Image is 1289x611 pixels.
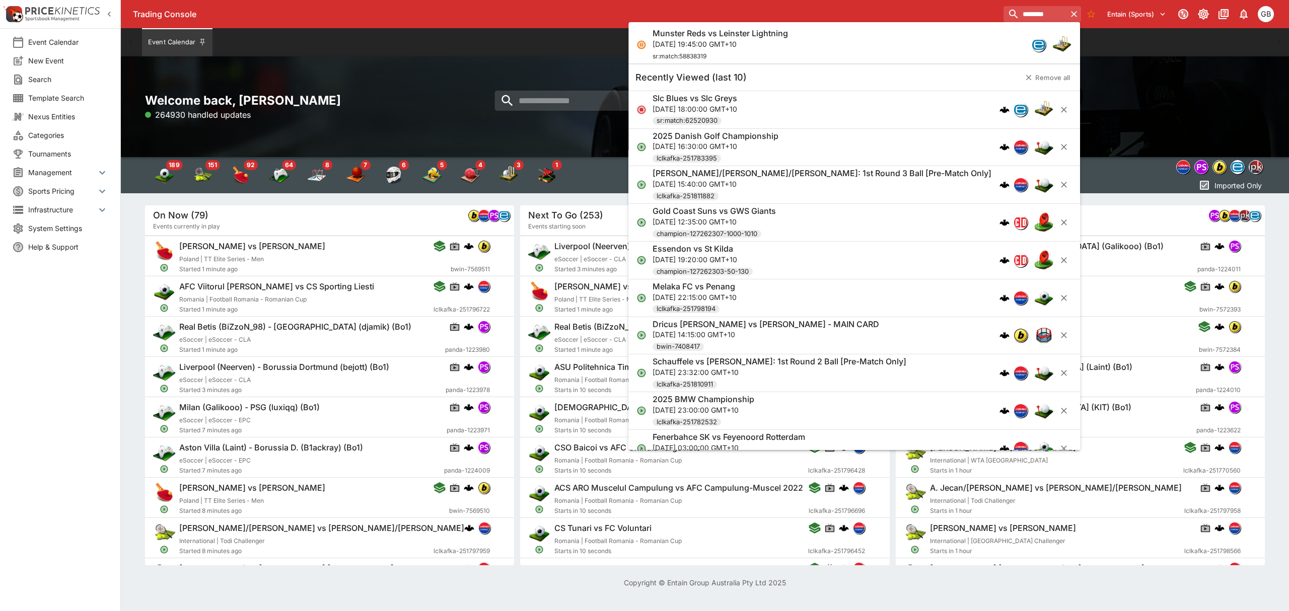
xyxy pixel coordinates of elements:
span: Event Calendar [28,37,108,47]
span: 92 [244,160,258,170]
div: Snooker [537,165,557,185]
h6: Slc Blues vs Slc Greys [653,93,737,104]
span: sr:match:58838319 [653,52,706,60]
span: New Event [28,55,108,66]
img: golf.png [1034,401,1054,421]
h6: AFC Viitorul [PERSON_NAME] vs CS Sporting Liesti [179,281,374,292]
span: System Settings [28,223,108,234]
img: betradar.png [498,210,510,221]
img: logo-cerberus.svg [999,406,1010,416]
p: 264930 handled updates [145,109,251,121]
img: lclkafka.png [1229,563,1240,574]
img: logo-cerberus.svg [999,217,1010,227]
img: lclkafka.png [853,522,865,533]
button: No Bookmarks [1083,6,1099,22]
svg: Open [636,180,647,190]
span: Started 3 minutes ago [554,264,821,274]
div: championdata [1014,215,1028,230]
h6: England (luxiqq) - [GEOGRAPHIC_DATA] (Laint) (Bo1) [930,362,1132,372]
div: pricekinetics [1239,209,1251,221]
img: logo-cerberus.svg [839,442,849,452]
img: australian_rules.png [1034,250,1054,270]
div: Volleyball [422,165,442,185]
div: bwin [1212,160,1227,174]
div: cerberus [999,142,1010,152]
h6: Milan (Galikooo) - PSG (luxiqq) (Bo1) [179,402,320,413]
svg: Open [160,303,169,313]
img: tennis.png [904,482,926,504]
h5: Recently Viewed (last 10) [635,71,747,83]
img: bwin.png [1229,321,1240,332]
div: Gareth Brown [1258,6,1274,22]
img: lclkafka.png [1177,161,1190,174]
button: Toggle light/dark mode [1194,5,1212,23]
img: lclkafka.png [1014,404,1027,417]
span: Management [28,167,96,178]
img: pandascore.png [1209,210,1220,221]
div: cerberus [464,281,474,291]
button: Select Tenant [1101,6,1172,22]
img: pandascore.png [1229,402,1240,413]
h5: Next To Go (253) [528,209,603,221]
span: Infrastructure [28,204,96,215]
span: Template Search [28,93,108,103]
svg: Open [535,263,544,272]
p: [DATE] 19:45:00 GMT+10 [653,39,788,49]
h6: [PERSON_NAME] vs [PERSON_NAME] [PERSON_NAME] [179,563,394,574]
img: logo-cerberus.svg [999,255,1010,265]
img: ice_hockey [307,165,327,185]
img: logo-cerberus.svg [999,330,1010,340]
h6: 2025 Danish Golf Championship [653,131,778,141]
button: Documentation [1214,5,1233,23]
div: Tennis [192,165,212,185]
img: basketball [345,165,366,185]
img: lclkafka.png [1014,442,1027,455]
img: logo-cerberus.svg [1214,483,1225,493]
div: lclkafka [478,209,490,221]
h6: France (SuperMario) - [GEOGRAPHIC_DATA] (Galikooo) (Bo1) [930,241,1164,252]
img: pandascore.png [1195,161,1208,174]
img: lclkafka.png [478,563,489,574]
img: logo-cerberus.svg [464,402,474,412]
span: lclkafka-251796452 [808,546,865,556]
div: pandascore [1208,209,1221,221]
span: Nexus Entities [28,111,108,122]
span: lclkafka-251796428 [808,466,865,476]
span: Sports Pricing [28,186,96,196]
h6: Gold Coast Suns vs GWS Giants [653,206,776,216]
svg: Open [160,263,169,272]
img: logo-cerberus.svg [999,142,1010,152]
img: soccer.png [528,441,550,464]
img: tennis.png [153,562,175,584]
img: cricket.png [1052,35,1072,55]
div: lclkafka [1014,140,1028,154]
h6: A. Jecan/[PERSON_NAME] vs [PERSON_NAME]/[PERSON_NAME] [930,483,1182,493]
div: cerberus [1214,281,1225,291]
svg: Open [636,142,647,152]
h6: [DEMOGRAPHIC_DATA] Popesti [PERSON_NAME] vs CS Afumati [554,402,800,413]
img: logo-cerberus.svg [464,322,474,332]
img: lclkafka.png [853,563,865,574]
img: esports.png [528,321,550,343]
h6: Real Betis (BiZzoN_98) - [GEOGRAPHIC_DATA] (djamik) (Bo1) [554,322,786,332]
img: logo-cerberus.svg [999,180,1010,190]
img: table_tennis.png [153,482,175,504]
h6: [PERSON_NAME] [PERSON_NAME] vs [PERSON_NAME] [930,563,1144,574]
img: esports.png [153,361,175,383]
img: logo-cerberus.svg [999,105,1010,115]
span: panda-1224011 [1197,264,1241,274]
span: 189 [166,160,182,170]
span: bwin-7572393 [1199,304,1241,315]
img: lclkafka.png [1229,442,1240,453]
img: motor_racing [384,165,404,185]
h6: Munster Reds vs Leinster Lightning [653,28,788,39]
h6: Essendon vs St Kilda [653,244,733,254]
span: 4 [475,160,485,170]
img: lclkafka.png [853,482,865,493]
img: logo-cerberus.svg [464,523,474,533]
div: Ice Hockey [307,165,327,185]
div: cerberus [999,105,1010,115]
h6: [PERSON_NAME] vs [PERSON_NAME] [179,483,325,493]
img: tennis.png [153,522,175,544]
div: Soccer [154,165,174,185]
